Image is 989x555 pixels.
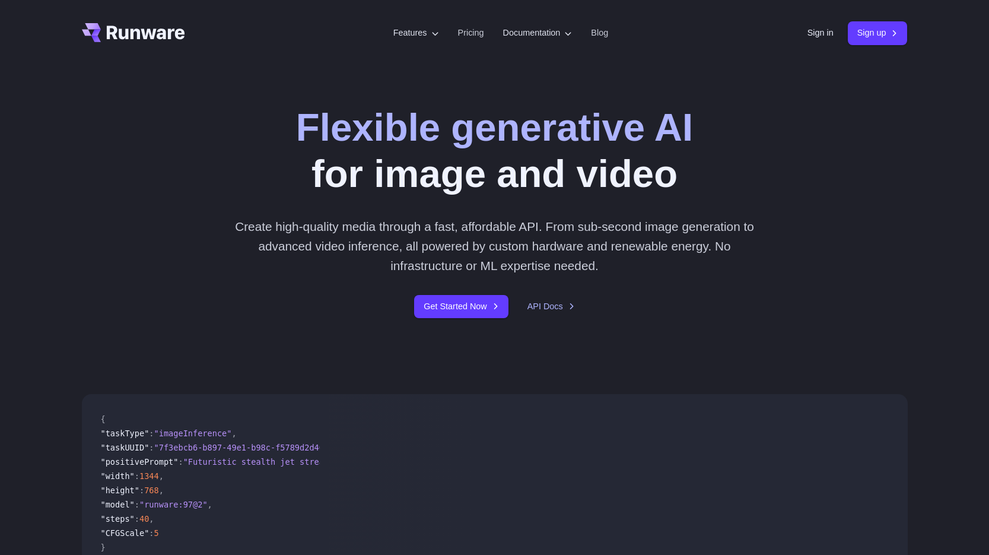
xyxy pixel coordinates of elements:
[135,500,139,509] span: :
[101,528,150,538] span: "CFGScale"
[82,23,185,42] a: Go to /
[154,429,232,438] span: "imageInference"
[101,414,106,424] span: {
[101,457,179,467] span: "positivePrompt"
[139,471,159,481] span: 1344
[159,486,164,495] span: ,
[139,514,149,524] span: 40
[296,104,693,198] h1: for image and video
[101,514,135,524] span: "steps"
[393,26,439,40] label: Features
[296,106,693,149] strong: Flexible generative AI
[149,429,154,438] span: :
[591,26,608,40] a: Blog
[101,443,150,452] span: "taskUUID"
[848,21,908,45] a: Sign up
[503,26,573,40] label: Documentation
[183,457,625,467] span: "Futuristic stealth jet streaking through a neon-lit cityscape with glowing purple exhaust"
[149,443,154,452] span: :
[208,500,212,509] span: ,
[414,295,508,318] a: Get Started Now
[101,471,135,481] span: "width"
[154,528,159,538] span: 5
[101,500,135,509] span: "model"
[101,429,150,438] span: "taskType"
[135,471,139,481] span: :
[101,543,106,552] span: }
[154,443,339,452] span: "7f3ebcb6-b897-49e1-b98c-f5789d2d40d7"
[135,514,139,524] span: :
[178,457,183,467] span: :
[144,486,159,495] span: 768
[807,26,834,40] a: Sign in
[149,514,154,524] span: ,
[231,429,236,438] span: ,
[527,300,575,313] a: API Docs
[139,500,208,509] span: "runware:97@2"
[101,486,139,495] span: "height"
[458,26,484,40] a: Pricing
[149,528,154,538] span: :
[139,486,144,495] span: :
[230,217,759,276] p: Create high-quality media through a fast, affordable API. From sub-second image generation to adv...
[159,471,164,481] span: ,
